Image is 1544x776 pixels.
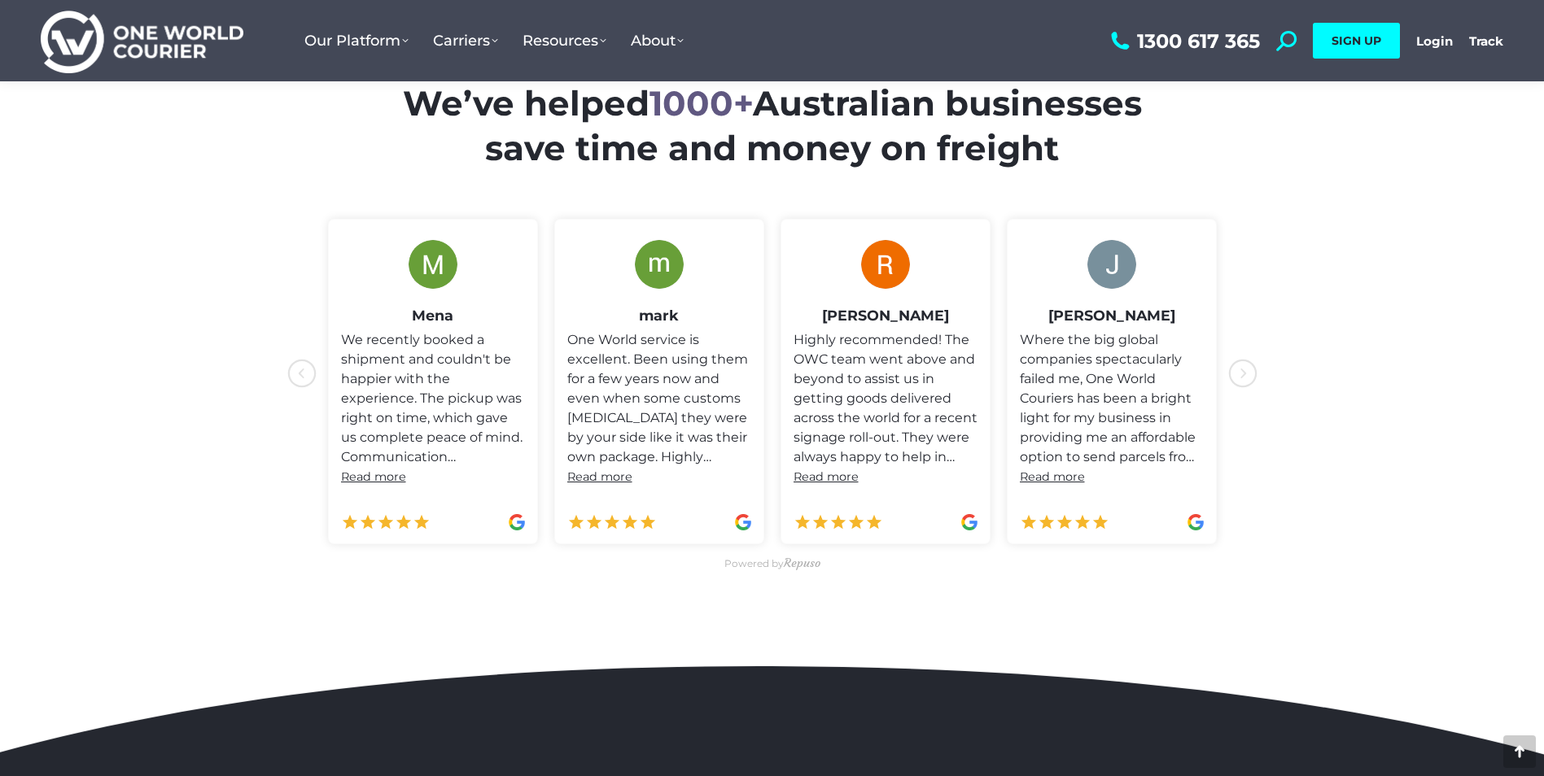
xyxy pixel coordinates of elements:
[367,81,1178,170] h2: We’ve helped Australian businesses save time and money on freight
[41,8,243,74] img: One World Courier
[1107,31,1260,51] a: 1300 617 365
[433,32,498,50] span: Carriers
[304,32,409,50] span: Our Platform
[523,32,606,50] span: Resources
[510,15,619,66] a: Resources
[1332,33,1381,48] span: SIGN UP
[1469,33,1503,49] a: Track
[1416,33,1453,49] a: Login
[421,15,510,66] a: Carriers
[292,15,421,66] a: Our Platform
[619,15,696,66] a: About
[650,82,753,124] span: 1000+
[1313,23,1400,59] a: SIGN UP
[631,32,684,50] span: About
